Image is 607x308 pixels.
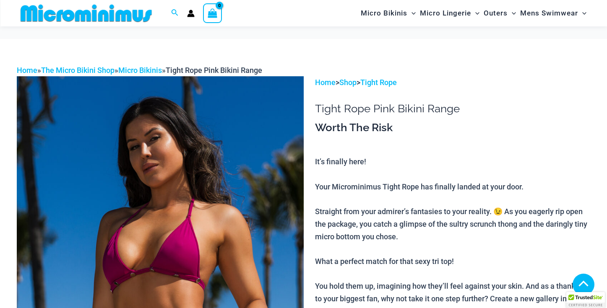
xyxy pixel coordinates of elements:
a: Home [17,66,37,75]
img: MM SHOP LOGO FLAT [17,4,155,23]
span: Micro Lingerie [420,3,471,24]
nav: Site Navigation [357,1,590,25]
span: Mens Swimwear [520,3,578,24]
span: Menu Toggle [471,3,479,24]
span: Tight Rope Pink Bikini Range [166,66,262,75]
h3: Worth The Risk [315,121,590,135]
a: View Shopping Cart, empty [203,3,222,23]
a: Micro LingerieMenu ToggleMenu Toggle [418,3,482,24]
span: Menu Toggle [508,3,516,24]
a: Account icon link [187,10,195,17]
span: Micro Bikinis [361,3,407,24]
div: TrustedSite Certified [566,292,605,308]
span: » » » [17,66,262,75]
h1: Tight Rope Pink Bikini Range [315,102,590,115]
a: Mens SwimwearMenu ToggleMenu Toggle [518,3,589,24]
p: > > [315,76,590,89]
a: Home [315,78,336,87]
span: Menu Toggle [407,3,416,24]
span: Menu Toggle [578,3,586,24]
a: Micro BikinisMenu ToggleMenu Toggle [359,3,418,24]
a: Tight Rope [360,78,397,87]
a: Search icon link [171,8,179,18]
a: OutersMenu ToggleMenu Toggle [482,3,518,24]
span: Outers [484,3,508,24]
a: Shop [339,78,357,87]
a: The Micro Bikini Shop [41,66,115,75]
a: Micro Bikinis [118,66,162,75]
